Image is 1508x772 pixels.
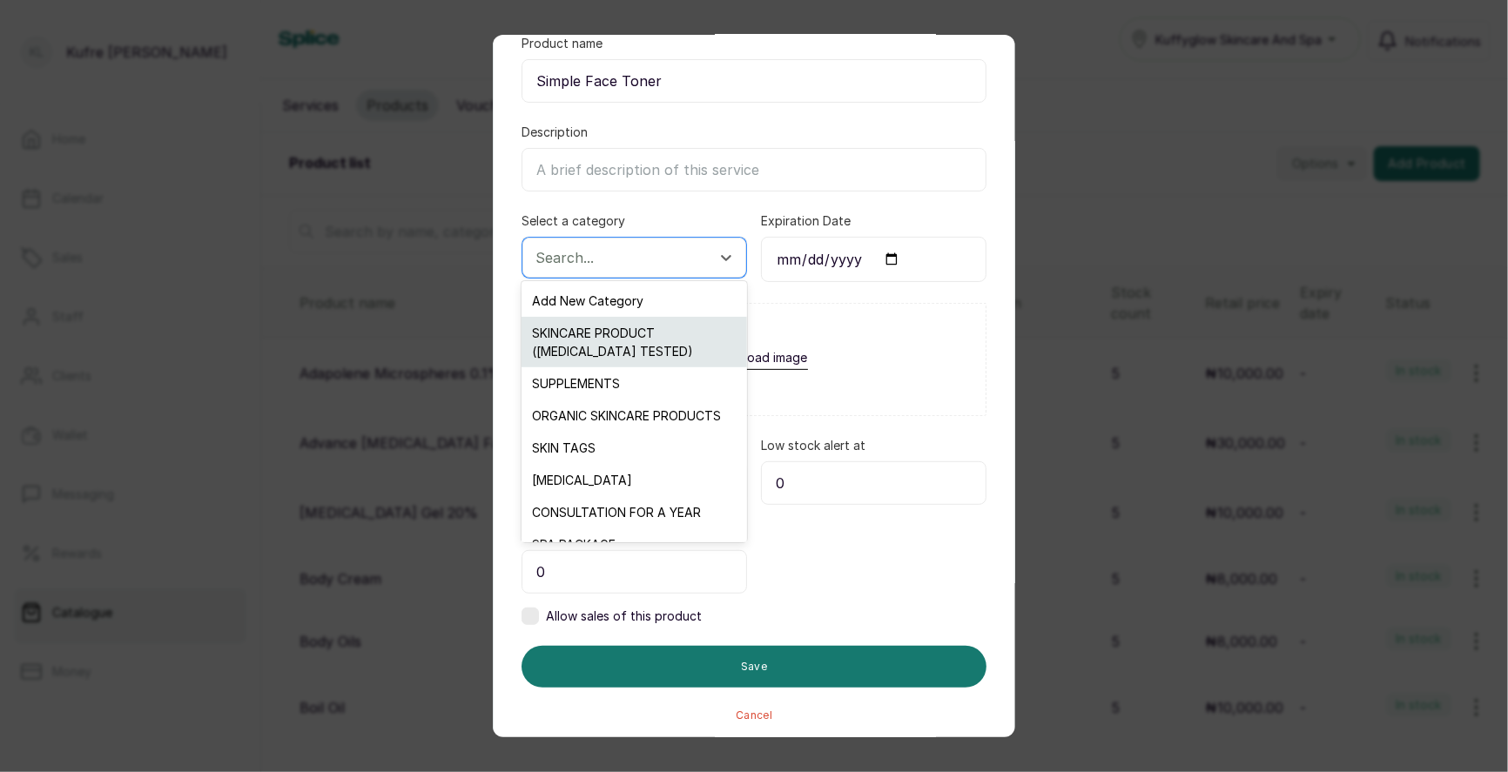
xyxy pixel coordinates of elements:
label: Product name [522,35,603,52]
div: SKINCARE PRODUCT ([MEDICAL_DATA] TESTED) [522,317,746,367]
div: SKIN TAGS [522,432,746,464]
div: CONSULTATION FOR A YEAR [522,496,746,528]
div: [MEDICAL_DATA] [522,464,746,496]
label: Select a category [522,212,625,230]
button: Save [522,646,986,688]
input: Enter price [522,550,747,594]
div: Add New Category [522,285,746,317]
label: Low stock alert at [761,437,865,454]
label: Description [522,124,588,141]
label: Expiration Date [761,212,851,230]
input: E.g Manicure [522,59,986,103]
button: Cancel [736,708,772,722]
div: SPA PACKAGE [522,528,746,561]
input: DD/MM/YY [761,237,986,282]
span: Allow sales of this product [546,608,702,625]
input: A brief description of this service [522,148,986,191]
div: SUPPLEMENTS [522,367,746,399]
div: ORGANIC SKINCARE PRODUCTS [522,399,746,432]
input: 0 [761,461,986,505]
